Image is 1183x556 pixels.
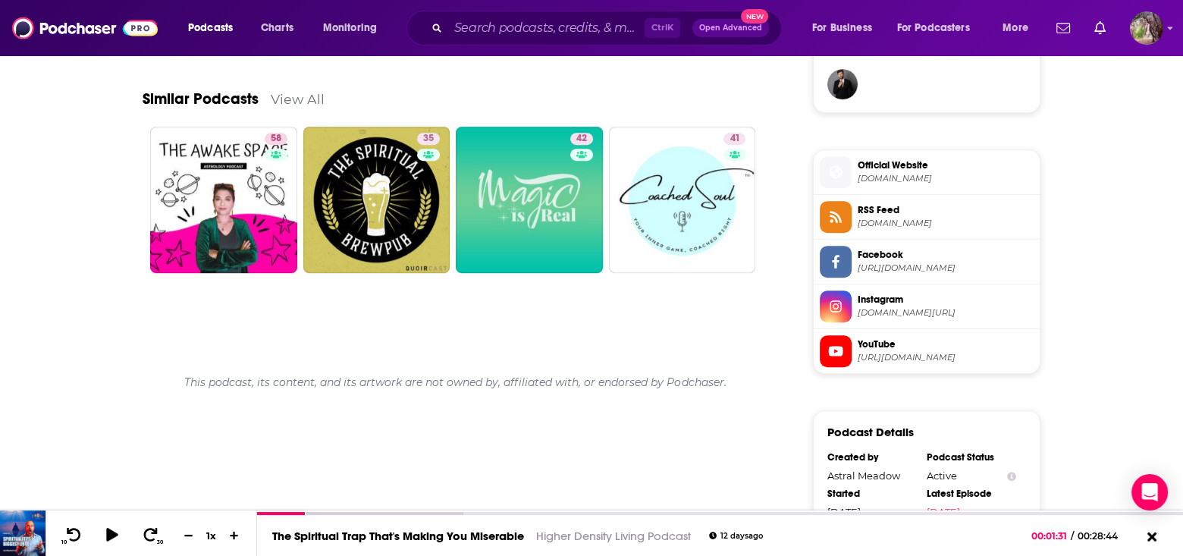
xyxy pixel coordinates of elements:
[858,338,1034,351] span: YouTube
[802,16,891,40] button: open menu
[820,201,1034,233] a: RSS Feed[DOMAIN_NAME]
[858,203,1034,217] span: RSS Feed
[858,262,1034,274] span: https://www.facebook.com/theastralhour
[887,16,992,40] button: open menu
[858,293,1034,306] span: Instagram
[421,11,796,46] div: Search podcasts, credits, & more...
[741,9,768,24] span: New
[323,17,377,39] span: Monitoring
[448,16,645,40] input: Search podcasts, credits, & more...
[858,248,1034,262] span: Facebook
[897,17,970,39] span: For Podcasters
[820,246,1034,278] a: Facebook[URL][DOMAIN_NAME]
[570,133,593,145] a: 42
[858,173,1034,184] span: podcasters.spotify.com
[1131,474,1168,510] div: Open Intercom Messenger
[188,17,233,39] span: Podcasts
[1088,15,1112,41] a: Show notifications dropdown
[1003,17,1028,39] span: More
[272,529,524,543] a: The Spiritual Trap That's Making You Miserable
[858,307,1034,319] span: instagram.com/astralmeadows
[827,488,917,500] div: Started
[58,526,87,545] button: 10
[251,16,303,40] a: Charts
[1050,15,1076,41] a: Show notifications dropdown
[820,156,1034,188] a: Official Website[DOMAIN_NAME]
[927,470,1016,482] div: Active
[927,451,1016,463] div: Podcast Status
[143,363,768,401] div: This podcast, its content, and its artwork are not owned by, affiliated with, or endorsed by Podc...
[645,18,680,38] span: Ctrl K
[1130,11,1163,45] img: User Profile
[61,539,67,545] span: 10
[576,131,587,146] span: 42
[423,131,434,146] span: 35
[12,14,158,42] img: Podchaser - Follow, Share and Rate Podcasts
[858,352,1034,363] span: https://www.youtube.com/@astralmeadow369
[536,529,691,543] a: Higher Density Living Podcast
[1071,530,1074,542] span: /
[858,159,1034,172] span: Official Website
[265,133,287,145] a: 58
[261,17,293,39] span: Charts
[312,16,397,40] button: open menu
[303,127,450,274] a: 35
[1130,11,1163,45] span: Logged in as MSanz
[143,90,259,108] a: Similar Podcasts
[827,69,858,99] img: JohirMia
[1074,530,1133,542] span: 00:28:44
[609,127,756,274] a: 41
[157,539,163,545] span: 30
[820,335,1034,367] a: YouTube[URL][DOMAIN_NAME]
[723,133,745,145] a: 41
[417,133,440,145] a: 35
[812,17,872,39] span: For Business
[271,91,325,107] a: View All
[827,425,914,439] h3: Podcast Details
[827,451,917,463] div: Created by
[709,532,763,540] div: 12 days ago
[927,506,1016,518] a: [DATE]
[730,131,739,146] span: 41
[858,218,1034,229] span: anchor.fm
[820,291,1034,322] a: Instagram[DOMAIN_NAME][URL]
[150,127,297,274] a: 58
[699,24,762,32] span: Open Advanced
[199,529,224,542] div: 1 x
[177,16,253,40] button: open menu
[137,526,166,545] button: 30
[692,19,769,37] button: Open AdvancedNew
[271,131,281,146] span: 58
[992,16,1047,40] button: open menu
[1007,470,1016,482] button: Show Info
[827,470,917,482] div: Astral Meadow
[1130,11,1163,45] button: Show profile menu
[1031,530,1071,542] span: 00:01:31
[827,506,917,518] div: [DATE]
[927,488,1016,500] div: Latest Episode
[456,127,603,274] a: 42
